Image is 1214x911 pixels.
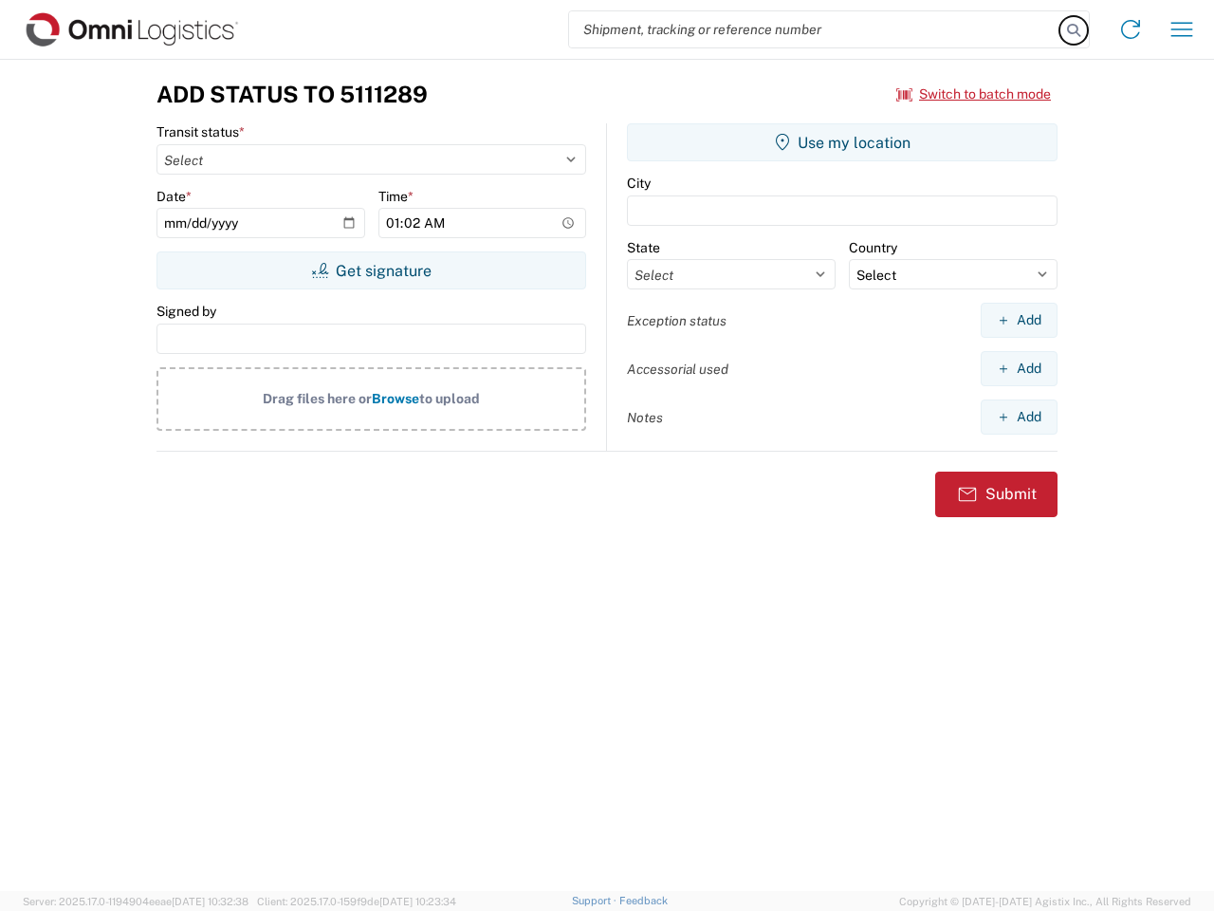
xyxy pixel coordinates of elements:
[156,188,192,205] label: Date
[172,896,248,907] span: [DATE] 10:32:38
[379,896,456,907] span: [DATE] 10:23:34
[627,312,727,329] label: Exception status
[156,81,428,108] h3: Add Status to 5111289
[23,896,248,907] span: Server: 2025.17.0-1194904eeae
[627,239,660,256] label: State
[981,303,1058,338] button: Add
[619,895,668,906] a: Feedback
[627,361,728,378] label: Accessorial used
[257,896,456,907] span: Client: 2025.17.0-159f9de
[156,123,245,140] label: Transit status
[935,472,1058,517] button: Submit
[156,303,216,320] label: Signed by
[627,123,1058,161] button: Use my location
[627,175,651,192] label: City
[849,239,897,256] label: Country
[569,11,1060,47] input: Shipment, tracking or reference number
[372,391,419,406] span: Browse
[627,409,663,426] label: Notes
[378,188,414,205] label: Time
[896,79,1051,110] button: Switch to batch mode
[156,251,586,289] button: Get signature
[899,893,1191,910] span: Copyright © [DATE]-[DATE] Agistix Inc., All Rights Reserved
[572,895,619,906] a: Support
[981,400,1058,435] button: Add
[981,351,1058,386] button: Add
[419,391,480,406] span: to upload
[263,391,372,406] span: Drag files here or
